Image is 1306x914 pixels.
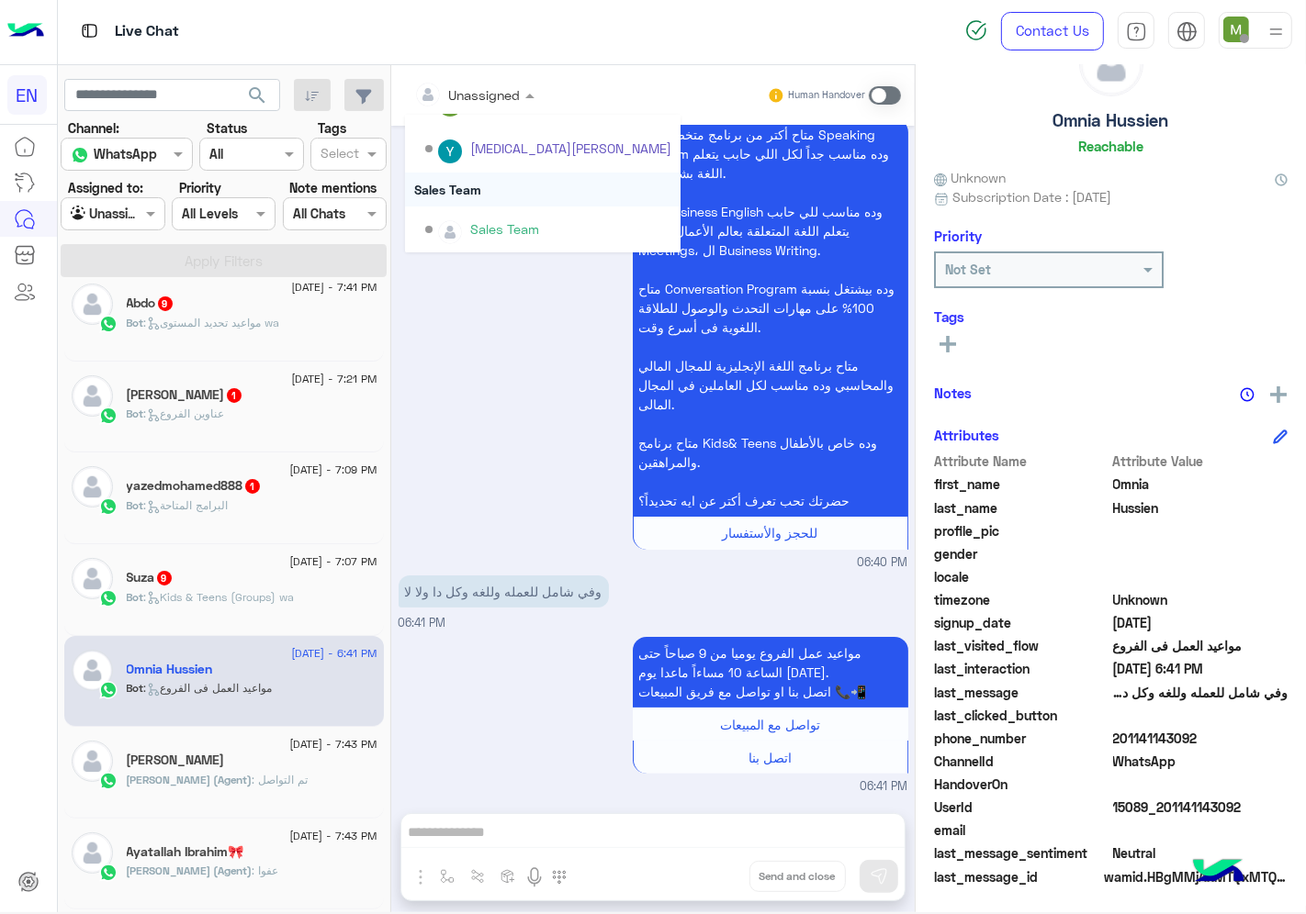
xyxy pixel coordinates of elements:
img: defaultAdmin.png [72,832,113,874]
span: [DATE] - 7:43 PM [289,736,377,752]
img: notes [1240,387,1255,402]
span: [DATE] - 7:21 PM [291,371,377,387]
div: Sales Team [470,219,539,239]
span: null [1113,820,1289,840]
ng-dropdown-panel: Options list [405,115,681,252]
h5: yazedmohamed888 [127,478,262,494]
span: 201141143092 [1113,729,1289,748]
span: UserId [934,797,1109,817]
label: Priority [179,178,221,197]
span: last_message_id [934,867,1100,886]
img: defaultAdmin.png [72,650,113,691]
span: اتصل بنا [749,750,792,765]
h5: Abdo [127,295,175,311]
span: 1 [227,388,242,403]
span: [PERSON_NAME] (Agent) [127,773,253,786]
span: 1 [245,479,260,494]
h6: Notes [934,385,972,401]
span: : البرامج المتاحة [144,498,229,512]
p: Live Chat [115,19,179,44]
button: search [235,79,280,118]
span: تواصل مع المبيعات [720,717,820,732]
img: userImage [1223,17,1249,42]
h5: Suza [127,570,174,585]
span: Bot [127,681,144,695]
img: defaultAdmin.png [438,220,462,244]
img: defaultAdmin.png [72,466,113,507]
span: last_clicked_button [934,706,1109,725]
h5: Donia Mohamed [127,752,225,768]
h6: Priority [934,228,982,244]
span: [DATE] - 6:41 PM [291,645,377,662]
button: Send and close [749,861,846,892]
img: WhatsApp [99,772,118,790]
p: 11/9/2025, 6:41 PM [399,575,609,607]
label: Tags [318,118,346,138]
span: null [1113,567,1289,586]
span: 2025-09-11T15:41:44.667Z [1113,659,1289,678]
span: signup_date [934,613,1109,632]
img: WhatsApp [99,589,118,607]
span: last_visited_flow [934,636,1109,655]
img: defaultAdmin.png [72,284,113,325]
label: Assigned to: [68,178,143,197]
img: WhatsApp [99,407,118,425]
span: 9 [157,571,172,585]
span: Bot [127,316,144,329]
span: HandoverOn [934,775,1109,794]
span: Hussien [1113,498,1289,518]
span: مواعيد العمل فى الفروع [1113,636,1289,655]
img: WhatsApp [99,681,118,699]
h6: Tags [934,308,1288,325]
span: Bot [127,407,144,420]
p: 11/9/2025, 6:40 PM [633,118,908,517]
img: WhatsApp [99,864,118,882]
span: للحجز والأستفسار [723,525,818,541]
span: : Kids & Teens (Groups) wa [144,590,295,604]
img: WhatsApp [99,315,118,333]
div: EN [7,75,47,115]
span: 9 [158,296,173,311]
img: tab [1177,21,1198,42]
div: Sales Team [405,173,681,206]
span: Subscription Date : [DATE] [952,187,1111,206]
h6: Reachable [1078,138,1143,154]
img: tab [1126,21,1147,42]
span: 0 [1113,843,1289,863]
img: defaultAdmin.png [72,375,113,417]
span: Bot [127,590,144,604]
span: 15089_201141143092 [1113,797,1289,817]
div: [MEDICAL_DATA][PERSON_NAME] [470,139,671,158]
span: 2 [1113,752,1289,771]
span: phone_number [934,729,1109,748]
span: [DATE] - 7:41 PM [291,279,377,295]
h5: Omnia Hussien [127,662,213,677]
span: last_message_sentiment [934,843,1109,863]
a: Contact Us [1001,12,1104,50]
small: Human Handover [788,88,865,103]
span: : عناوين الفروع [144,407,225,420]
span: [PERSON_NAME] (Agent) [127,864,253,877]
label: Note mentions [289,178,377,197]
span: null [1113,706,1289,725]
img: tab [78,19,101,42]
img: add [1270,386,1287,403]
a: tab [1118,12,1154,50]
span: last_interaction [934,659,1109,678]
img: ACg8ocI6MlsIVUV_bq7ynHKXRHAHHf_eEJuK8wzlPyPcd5DXp5YqWA=s96-c [438,139,462,163]
span: تم التواصل [253,773,309,786]
h5: بسمه ابرهيم [127,387,243,403]
span: last_message [934,683,1109,702]
span: : مواعيد تحديد المستوى wa [144,316,280,329]
span: wamid.HBgMMjAxMTQxMTQzMDkyFQIAEhgUM0FCNjFDRTU3Q0Y1OUZFM0YyRDYA [1104,867,1288,886]
span: [DATE] - 7:09 PM [289,462,377,478]
img: defaultAdmin.png [72,741,113,782]
span: Unknown [1113,590,1289,609]
span: وفي شامل للعمله وللغه وكل دا ولا لا [1113,683,1289,702]
span: email [934,820,1109,840]
span: last_name [934,498,1109,518]
span: null [1113,544,1289,563]
span: 2025-09-11T15:40:41.363Z [1113,613,1289,632]
span: Omnia [1113,474,1289,494]
img: defaultAdmin.png [1080,33,1143,95]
